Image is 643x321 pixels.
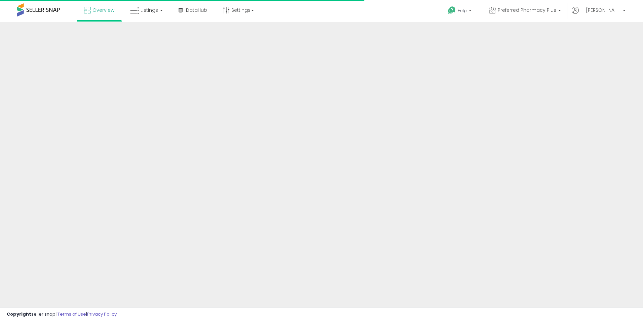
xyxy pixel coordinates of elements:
span: Overview [92,7,114,13]
i: Get Help [448,6,456,14]
a: Hi [PERSON_NAME] [572,7,626,22]
span: Preferred Pharmacy Plus [498,7,556,13]
span: Hi [PERSON_NAME] [580,7,621,13]
a: Help [443,1,478,22]
span: Help [458,8,467,13]
span: Listings [141,7,158,13]
span: DataHub [186,7,207,13]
